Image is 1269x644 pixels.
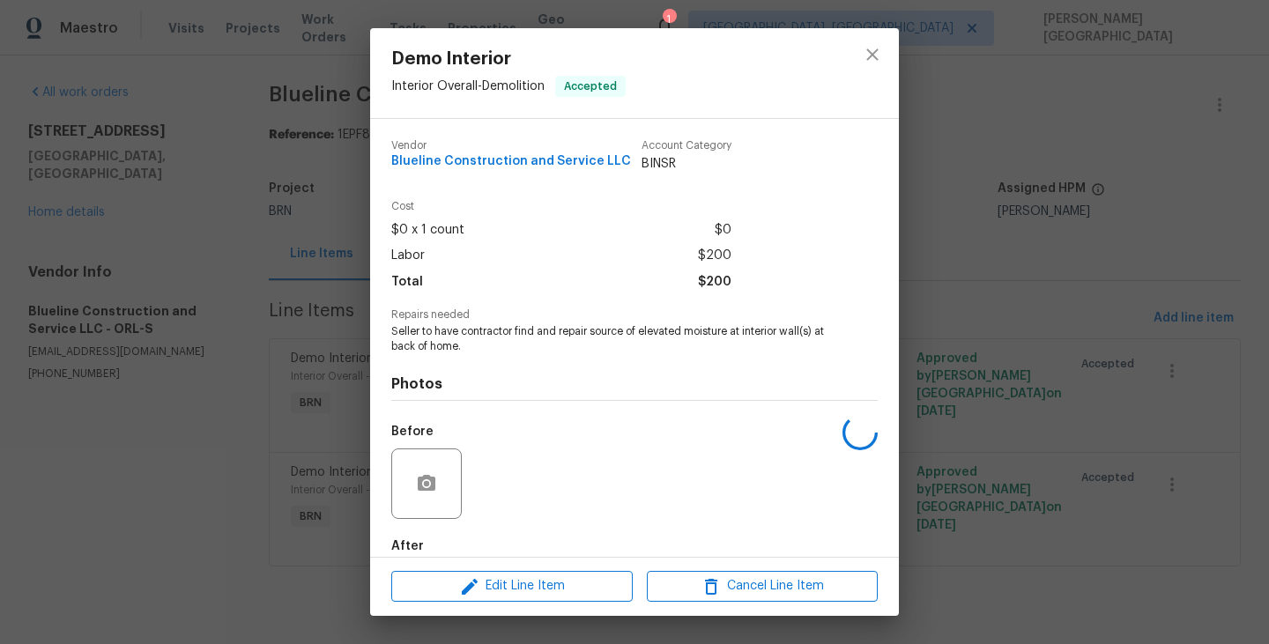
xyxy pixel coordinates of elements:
div: 1 [663,11,675,28]
h5: Before [391,426,434,438]
span: $0 x 1 count [391,218,464,243]
button: close [851,33,894,76]
span: Blueline Construction and Service LLC [391,155,631,168]
span: $200 [698,243,731,269]
span: Interior Overall - Demolition [391,80,545,93]
h5: After [391,540,424,552]
button: Cancel Line Item [647,571,878,602]
span: Edit Line Item [397,575,627,597]
h4: Photos [391,375,878,393]
span: Repairs needed [391,309,878,321]
button: Edit Line Item [391,571,633,602]
span: Accepted [557,78,624,95]
span: $0 [715,218,731,243]
span: Seller to have contractor find and repair source of elevated moisture at interior wall(s) at back... [391,324,829,354]
span: BINSR [642,155,731,173]
span: Cancel Line Item [652,575,872,597]
span: Vendor [391,140,631,152]
span: Total [391,270,423,295]
span: Labor [391,243,425,269]
span: Demo Interior [391,49,626,69]
span: Cost [391,201,731,212]
span: $200 [698,270,731,295]
span: Account Category [642,140,731,152]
